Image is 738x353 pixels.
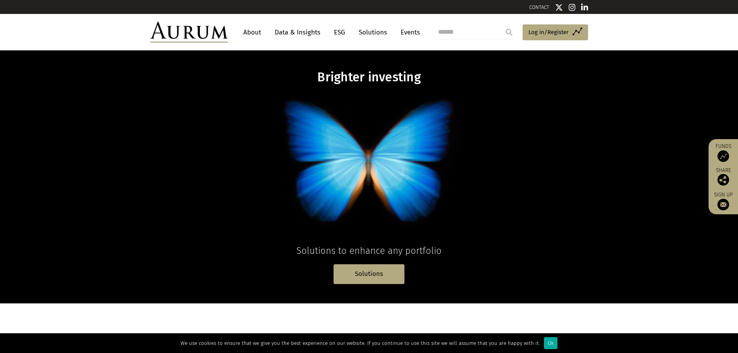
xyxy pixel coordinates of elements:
img: Twitter icon [555,3,563,11]
img: Sign up to our newsletter [717,199,729,210]
img: Access Funds [717,150,729,162]
a: Sign up [712,191,734,210]
span: Solutions to enhance any portfolio [296,245,442,256]
a: Data & Insights [271,25,324,40]
a: Solutions [355,25,391,40]
a: Solutions [334,264,404,284]
img: Instagram icon [569,3,576,11]
a: Events [397,25,420,40]
span: Log in/Register [528,28,569,37]
a: ESG [330,25,349,40]
a: Log in/Register [523,24,588,41]
div: Share [712,168,734,186]
img: Share this post [717,174,729,186]
a: About [239,25,265,40]
a: Funds [712,143,734,162]
div: Ok [544,337,557,349]
input: Submit [501,24,517,40]
img: Linkedin icon [581,3,588,11]
a: CONTACT [529,4,549,10]
h1: Brighter investing [220,70,519,85]
img: Aurum [150,22,228,43]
